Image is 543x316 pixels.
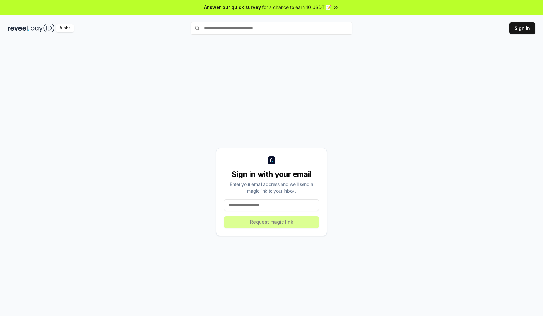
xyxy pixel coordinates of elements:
[224,181,319,194] div: Enter your email address and we’ll send a magic link to your inbox.
[262,4,331,11] span: for a chance to earn 10 USDT 📝
[509,22,535,34] button: Sign In
[31,24,55,32] img: pay_id
[56,24,74,32] div: Alpha
[224,169,319,179] div: Sign in with your email
[8,24,29,32] img: reveel_dark
[268,156,275,164] img: logo_small
[204,4,261,11] span: Answer our quick survey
